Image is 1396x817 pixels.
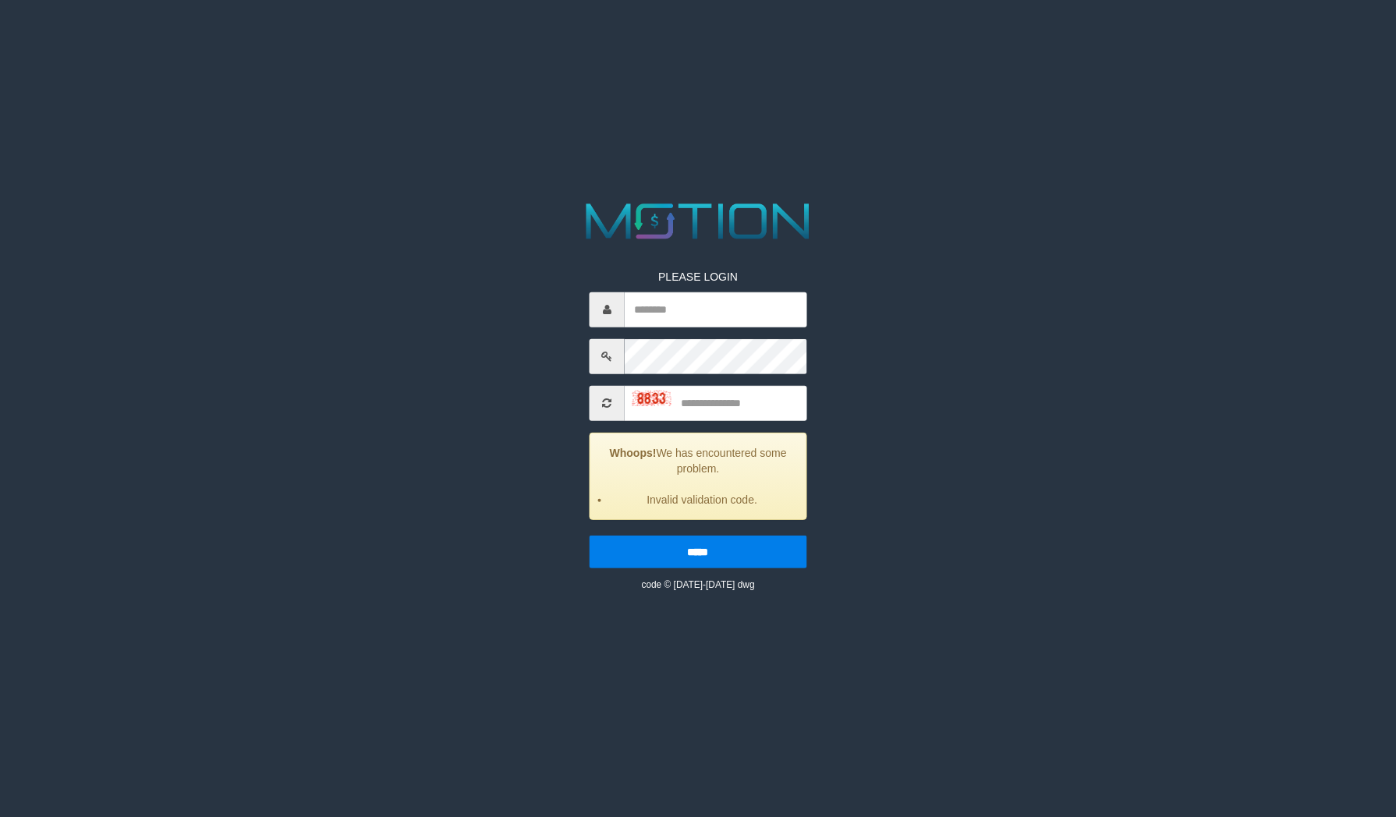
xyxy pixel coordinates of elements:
[632,391,671,406] img: captcha
[590,433,806,520] div: We has encountered some problem.
[610,492,794,508] li: Invalid validation code.
[641,579,754,590] small: code © [DATE]-[DATE] dwg
[590,269,806,285] p: PLEASE LOGIN
[576,197,820,246] img: MOTION_logo.png
[610,447,657,459] strong: Whoops!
